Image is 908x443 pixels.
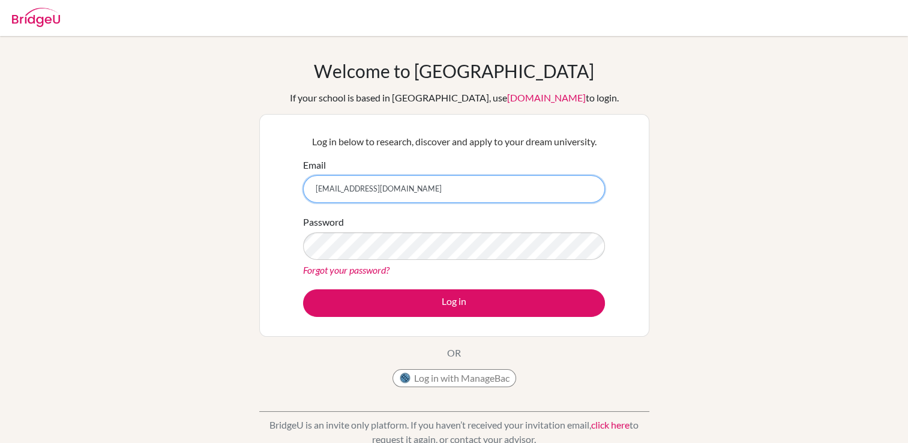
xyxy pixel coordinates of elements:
[303,289,605,317] button: Log in
[303,264,389,276] a: Forgot your password?
[447,346,461,360] p: OR
[303,215,344,229] label: Password
[591,419,630,430] a: click here
[290,91,619,105] div: If your school is based in [GEOGRAPHIC_DATA], use to login.
[392,369,516,387] button: Log in with ManageBac
[303,158,326,172] label: Email
[314,60,594,82] h1: Welcome to [GEOGRAPHIC_DATA]
[12,8,60,27] img: Bridge-U
[303,134,605,149] p: Log in below to research, discover and apply to your dream university.
[507,92,586,103] a: [DOMAIN_NAME]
